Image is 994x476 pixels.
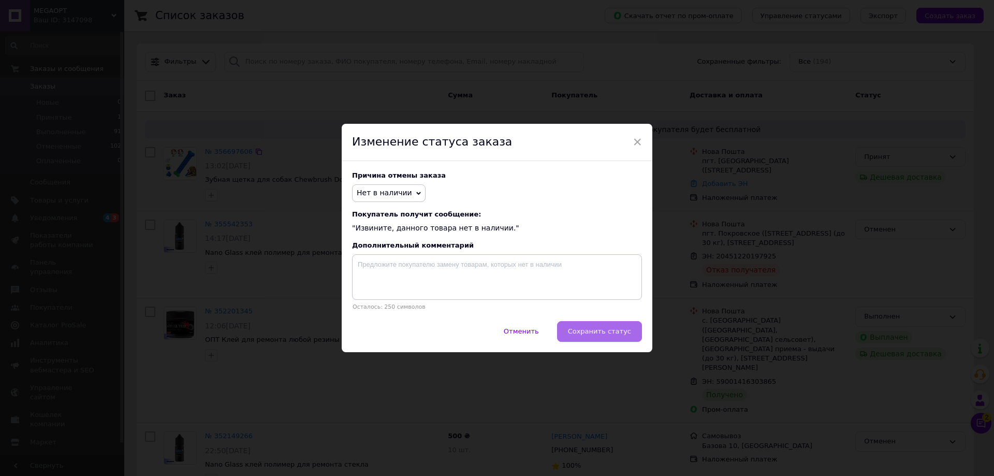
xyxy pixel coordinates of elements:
[352,304,642,310] p: Осталось: 250 символов
[633,133,642,151] span: ×
[568,327,631,335] span: Сохранить статус
[352,171,642,179] div: Причина отмены заказа
[493,321,550,342] button: Отменить
[352,210,642,234] div: "Извините, данного товара нет в наличии."
[557,321,642,342] button: Сохранить статус
[352,210,642,218] span: Покупатель получит сообщение:
[357,189,412,197] span: Нет в наличии
[342,124,652,161] div: Изменение статуса заказа
[352,241,642,249] div: Дополнительный комментарий
[504,327,539,335] span: Отменить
